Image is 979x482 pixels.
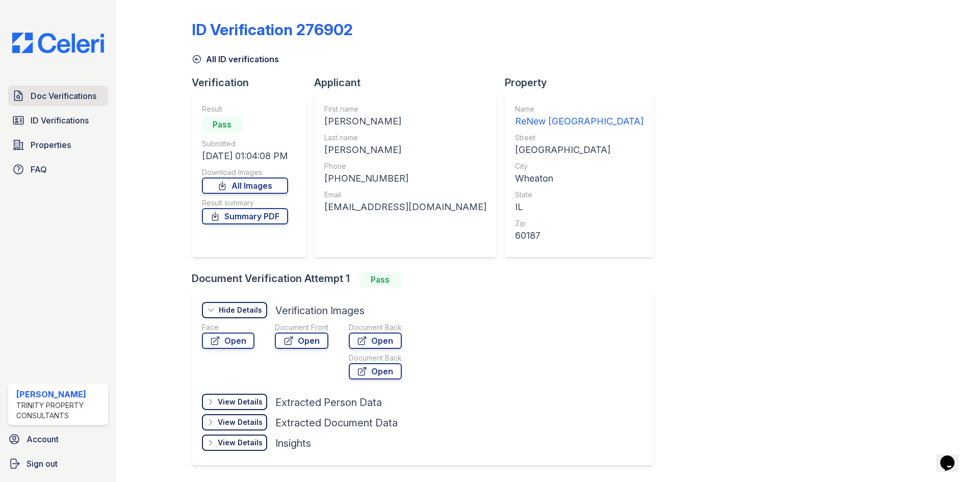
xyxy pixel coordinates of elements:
div: Submitted [202,139,288,149]
div: [DATE] 01:04:08 PM [202,149,288,163]
a: Summary PDF [202,208,288,224]
div: Pass [360,271,401,288]
div: ID Verification 276902 [192,20,353,39]
div: [GEOGRAPHIC_DATA] [515,143,643,157]
div: Last name [324,133,486,143]
a: Name ReNew [GEOGRAPHIC_DATA] [515,104,643,129]
a: Account [4,429,112,449]
a: All ID verifications [192,53,279,65]
iframe: chat widget [936,441,969,472]
div: Hide Details [219,305,262,315]
div: View Details [218,438,263,448]
div: Applicant [314,75,505,90]
a: Open [349,333,402,349]
div: IL [515,200,643,214]
div: Name [515,104,643,114]
div: State [515,190,643,200]
div: Verification [192,75,314,90]
div: Trinity Property Consultants [16,400,104,421]
div: [PERSON_NAME] [324,114,486,129]
a: Properties [8,135,108,155]
div: View Details [218,417,263,427]
div: [PERSON_NAME] [324,143,486,157]
span: Doc Verifications [31,90,96,102]
div: Document Back [349,322,402,333]
div: Download Images [202,167,288,177]
img: CE_Logo_Blue-a8612792a0a2168367f1c8372b55b34899dd931a85d93a1a3d3e32e68fde9ad4.png [4,33,112,53]
div: Insights [275,436,311,450]
div: Result [202,104,288,114]
span: ID Verifications [31,114,89,126]
div: Street [515,133,643,143]
div: Pass [202,116,243,133]
div: Extracted Person Data [275,395,382,410]
div: Phone [324,161,486,171]
div: ReNew [GEOGRAPHIC_DATA] [515,114,643,129]
div: Document Back [349,353,402,363]
div: Verification Images [275,303,365,318]
a: Sign out [4,453,112,474]
div: Face [202,322,254,333]
div: Document Verification Attempt 1 [192,271,662,288]
div: View Details [218,397,263,407]
a: Open [275,333,328,349]
span: Sign out [27,458,58,470]
a: Open [349,363,402,379]
a: FAQ [8,159,108,180]
span: FAQ [31,163,47,175]
div: [EMAIL_ADDRESS][DOMAIN_NAME] [324,200,486,214]
div: Extracted Document Data [275,416,398,430]
a: All Images [202,177,288,194]
div: Result summary [202,198,288,208]
div: 60187 [515,229,643,243]
a: ID Verifications [8,110,108,131]
div: Email [324,190,486,200]
div: Document Front [275,322,328,333]
div: First name [324,104,486,114]
div: City [515,161,643,171]
a: Doc Verifications [8,86,108,106]
a: Open [202,333,254,349]
div: [PERSON_NAME] [16,388,104,400]
div: [PHONE_NUMBER] [324,171,486,186]
div: Property [505,75,662,90]
div: Zip [515,218,643,229]
span: Account [27,433,59,445]
span: Properties [31,139,71,151]
div: Wheaton [515,171,643,186]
